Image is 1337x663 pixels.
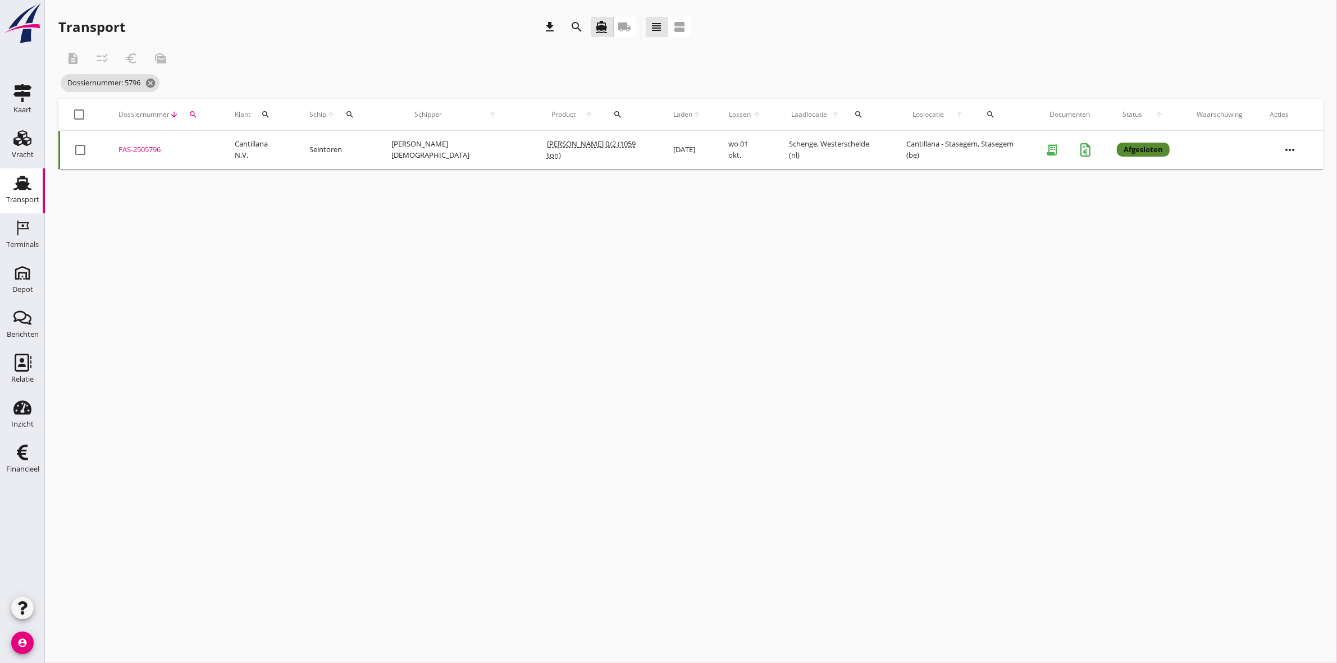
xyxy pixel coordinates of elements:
[547,109,581,120] span: Product
[715,131,775,169] td: wo 01 okt.
[580,110,599,119] i: arrow_upward
[6,241,39,248] div: Terminals
[326,110,335,119] i: arrow_upward
[907,109,950,120] span: Loslocatie
[829,110,842,119] i: arrow_upward
[58,18,125,36] div: Transport
[12,151,34,158] div: Vracht
[775,131,893,169] td: Schenge, Westerschelde (nl)
[12,286,33,293] div: Depot
[547,139,636,160] span: [PERSON_NAME] 0/2 (1059 ton)
[1117,143,1170,157] div: Afgesloten
[692,110,701,119] i: arrow_upward
[345,110,354,119] i: search
[1148,110,1170,119] i: arrow_upward
[728,109,752,120] span: Lossen
[893,131,1036,169] td: Cantillana - Stasegem, Stasegem (be)
[391,109,465,120] span: Schipper
[544,20,557,34] i: download
[235,101,282,128] div: Klant
[170,110,179,119] i: arrow_downward
[673,109,692,120] span: Laden
[1049,109,1090,120] div: Documenten
[11,632,34,654] i: account_circle
[378,131,533,169] td: [PERSON_NAME][DEMOGRAPHIC_DATA]
[1041,139,1063,161] i: receipt_long
[296,131,378,169] td: Seintoren
[673,20,687,34] i: view_agenda
[613,110,622,119] i: search
[7,331,39,338] div: Berichten
[855,110,864,119] i: search
[189,110,198,119] i: search
[1197,109,1243,120] div: Waarschuwing
[11,376,34,383] div: Relatie
[752,110,763,119] i: arrow_upward
[950,110,970,119] i: arrow_upward
[1274,134,1306,166] i: more_horiz
[11,420,34,428] div: Inzicht
[650,20,664,34] i: view_headline
[13,106,31,113] div: Kaart
[465,110,520,119] i: arrow_upward
[660,131,715,169] td: [DATE]
[118,109,170,120] span: Dossiernummer
[1270,109,1310,120] div: Acties
[309,109,326,120] span: Schip
[6,196,39,203] div: Transport
[618,20,632,34] i: local_shipping
[595,20,609,34] i: directions_boat
[261,110,270,119] i: search
[1117,109,1149,120] span: Status
[789,109,829,120] span: Laadlocatie
[2,3,43,44] img: logo-small.a267ee39.svg
[118,144,208,156] div: FAS-2505796
[571,20,584,34] i: search
[145,77,156,89] i: cancel
[221,131,296,169] td: Cantillana N.V.
[986,110,995,119] i: search
[61,74,159,92] span: Dossiernummer: 5796
[6,465,39,473] div: Financieel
